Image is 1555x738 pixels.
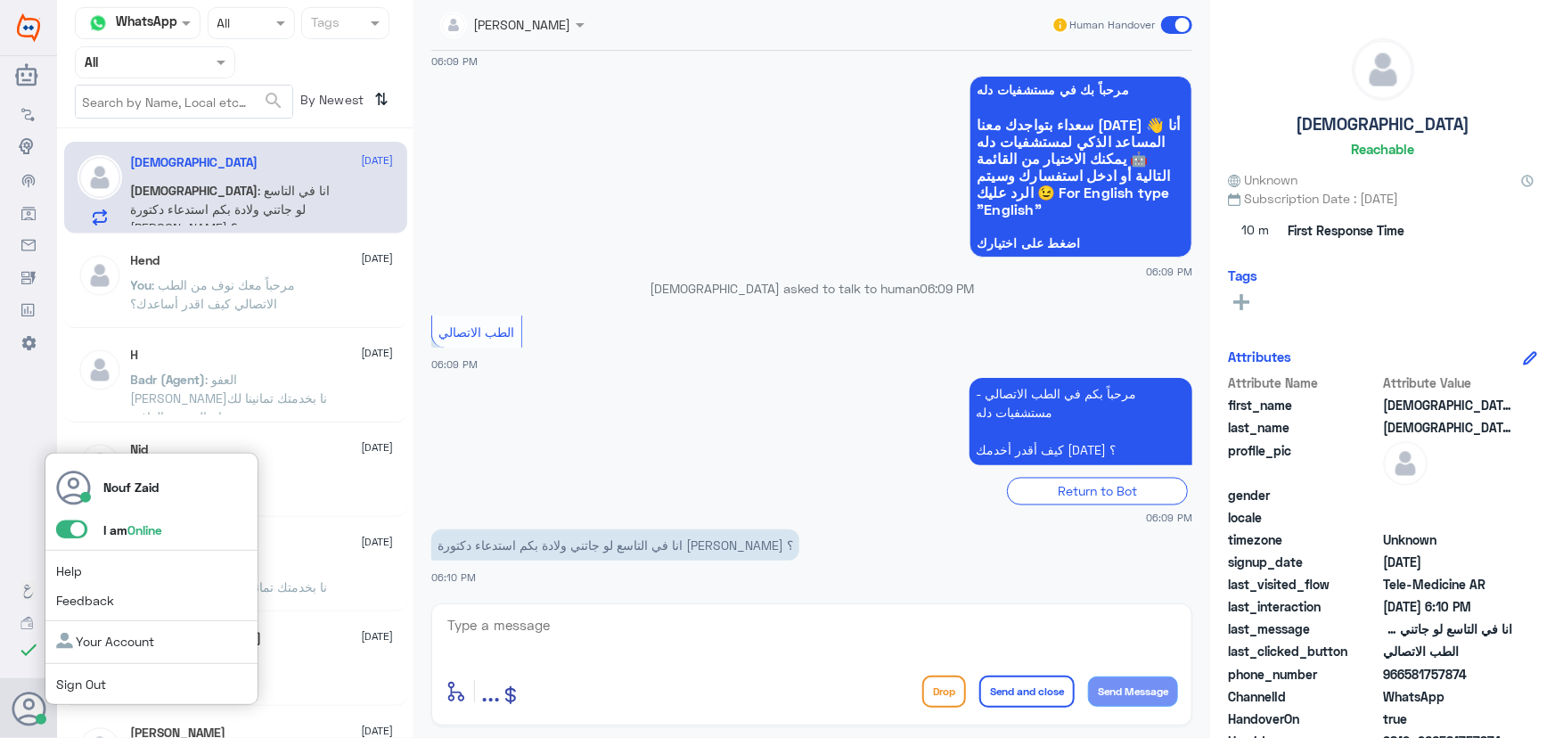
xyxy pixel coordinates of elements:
span: : العفو [PERSON_NAME]نا بخدمتك تمانينا لك دوام الصحة والعافية [131,372,328,424]
span: null [1383,486,1512,504]
span: First Response Time [1288,221,1404,240]
span: locale [1228,508,1379,527]
span: last_visited_flow [1228,575,1379,594]
h5: H [131,348,139,363]
a: Your Account [56,634,154,649]
span: : مرحباً معك نوف من الطب الاتصالي كيف اقدر أساعدك؟ [131,277,296,311]
span: Unknown [1228,170,1297,189]
i: ⇅ [375,85,389,114]
span: 06:09 PM [1146,510,1192,525]
span: Subscription Date : [DATE] [1228,189,1537,208]
a: Feedback [56,593,114,608]
span: 06:09 PM [1146,264,1192,279]
span: : انا في التاسع لو جاتني ولادة بكم استدعاء دكتورة [PERSON_NAME] ؟ [131,183,331,235]
span: Badr (Agent) [131,372,206,387]
span: انا في التاسع لو جاتني ولادة بكم استدعاء دكتورة اماني ؟ [1383,619,1512,638]
h6: Reachable [1351,141,1414,157]
p: Nouf Zaid [103,478,159,496]
span: [DATE] [362,534,394,550]
span: Attribute Value [1383,373,1512,392]
span: By Newest [293,85,368,120]
p: [DEMOGRAPHIC_DATA] asked to talk to human [431,279,1192,298]
button: Avatar [12,692,45,726]
img: whatsapp.png [85,10,111,37]
span: [DATE] [362,345,394,361]
span: 06:09 PM [431,55,478,67]
span: مرحباً بك في مستشفيات دله [977,83,1185,97]
button: search [263,86,284,116]
span: last_message [1228,619,1379,638]
img: defaultAdmin.png [78,155,122,200]
img: defaultAdmin.png [78,253,122,298]
span: true [1383,709,1512,728]
span: null [1383,508,1512,527]
span: سبحان [1383,396,1512,414]
button: Send and close [979,676,1075,708]
button: Drop [922,676,966,708]
input: Search by Name, Local etc… [76,86,292,118]
span: الله [1383,418,1512,437]
span: Unknown [1383,530,1512,549]
img: defaultAdmin.png [78,442,122,487]
div: Tags [308,12,340,36]
span: last_name [1228,418,1379,437]
span: HandoverOn [1228,709,1379,728]
span: 06:09 PM [920,281,974,296]
span: signup_date [1228,553,1379,571]
img: Widebot Logo [17,13,40,42]
a: Sign Out [56,676,106,692]
h6: Tags [1228,267,1257,283]
span: 2025-08-04T11:02:05.181Z [1383,553,1512,571]
img: defaultAdmin.png [1353,39,1413,100]
span: ChannelId [1228,687,1379,706]
div: Return to Bot [1007,478,1188,505]
span: 10 m [1228,215,1281,247]
span: [DEMOGRAPHIC_DATA] [131,183,258,198]
span: Human Handover [1069,17,1155,33]
button: ... [481,671,500,711]
span: first_name [1228,396,1379,414]
h5: Hend [131,253,160,268]
span: 06:10 PM [431,571,476,583]
p: 15/9/2025, 6:09 PM [970,378,1192,465]
span: 2025-09-15T15:10:10.06Z [1383,597,1512,616]
i: check [18,639,39,660]
h5: [DEMOGRAPHIC_DATA] [1296,114,1469,135]
span: [DATE] [362,152,394,168]
span: 06:09 PM [431,358,478,370]
span: Online [127,522,162,537]
span: [DATE] [362,439,394,455]
img: defaultAdmin.png [1383,441,1428,486]
span: search [263,90,284,111]
span: 966581757874 [1383,665,1512,684]
span: الطب الاتصالي [439,324,515,340]
span: gender [1228,486,1379,504]
span: [DATE] [362,250,394,266]
p: 15/9/2025, 6:10 PM [431,529,799,561]
h5: Njd [131,442,149,457]
span: سعداء بتواجدك معنا [DATE] 👋 أنا المساعد الذكي لمستشفيات دله 🤖 يمكنك الاختيار من القائمة التالية أ... [977,116,1185,217]
h6: Attributes [1228,348,1291,365]
span: timezone [1228,530,1379,549]
span: You [131,277,152,292]
img: defaultAdmin.png [78,348,122,392]
span: [DATE] [362,628,394,644]
span: phone_number [1228,665,1379,684]
span: 2 [1383,687,1512,706]
span: الطب الاتصالي [1383,642,1512,660]
span: Tele-Medicine AR [1383,575,1512,594]
span: ... [481,675,500,707]
button: Send Message [1088,676,1178,707]
span: Attribute Name [1228,373,1379,392]
h5: سبحان الله [131,155,258,170]
span: last_clicked_button [1228,642,1379,660]
span: I am [103,522,162,537]
span: profile_pic [1228,441,1379,482]
a: Help [56,563,82,578]
span: last_interaction [1228,597,1379,616]
span: اضغط على اختيارك [977,236,1185,250]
